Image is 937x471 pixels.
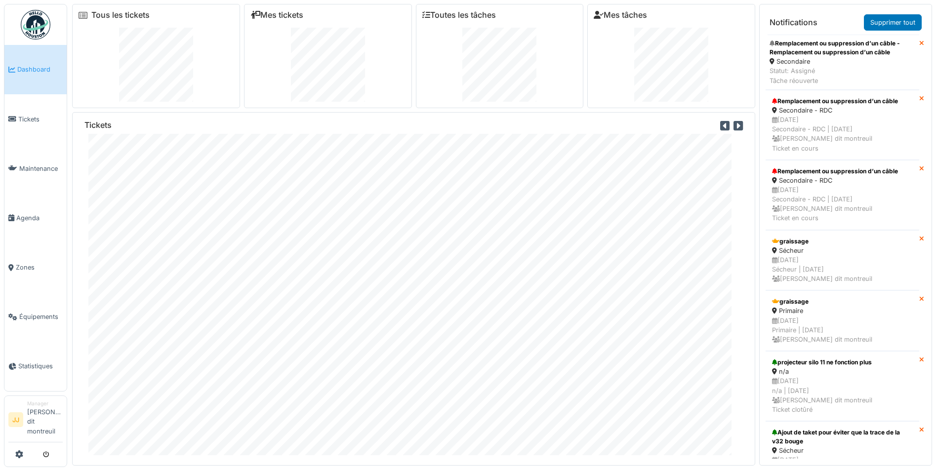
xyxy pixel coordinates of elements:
div: n/a [772,367,913,376]
span: Dashboard [17,65,63,74]
a: Mes tickets [250,10,303,20]
div: projecteur silo 11 ne fonction plus [772,358,913,367]
div: [DATE] Secondaire - RDC | [DATE] [PERSON_NAME] dit montreuil Ticket en cours [772,185,913,223]
div: Sécheur [772,246,913,255]
a: projecteur silo 11 ne fonction plus n/a [DATE]n/a | [DATE] [PERSON_NAME] dit montreuilTicket clotûré [766,351,919,421]
div: [DATE] Secondaire - RDC | [DATE] [PERSON_NAME] dit montreuil Ticket en cours [772,115,913,153]
li: JJ [8,412,23,427]
a: Équipements [4,292,67,342]
h6: Tickets [84,120,112,130]
div: Manager [27,400,63,407]
span: Agenda [16,213,63,223]
a: Tickets [4,94,67,144]
li: [PERSON_NAME] dit montreuil [27,400,63,440]
div: Remplacement ou suppression d’un câble [772,97,913,106]
span: Tickets [18,115,63,124]
div: graissage [772,237,913,246]
div: [DATE] n/a | [DATE] [PERSON_NAME] dit montreuil Ticket clotûré [772,376,913,414]
a: Remplacement ou suppression d’un câble Secondaire - RDC [DATE]Secondaire - RDC | [DATE] [PERSON_N... [766,90,919,160]
div: Secondaire - RDC [772,106,913,115]
div: [DATE] Sécheur | [DATE] [PERSON_NAME] dit montreuil [772,255,913,284]
div: graissage [772,297,913,306]
div: Primaire [772,306,913,315]
div: Remplacement ou suppression d’un câble [772,167,913,176]
a: Maintenance [4,144,67,193]
a: Mes tâches [594,10,647,20]
a: Tous les tickets [91,10,150,20]
a: Statistiques [4,342,67,391]
a: JJ Manager[PERSON_NAME] dit montreuil [8,400,63,442]
a: graissage Sécheur [DATE]Sécheur | [DATE] [PERSON_NAME] dit montreuil [766,230,919,291]
div: Secondaire [770,57,915,66]
h6: Notifications [770,18,817,27]
span: Zones [16,263,63,272]
a: Dashboard [4,45,67,94]
a: graissage Primaire [DATE]Primaire | [DATE] [PERSON_NAME] dit montreuil [766,290,919,351]
div: Statut: Assigné Tâche réouverte [770,66,915,85]
img: Badge_color-CXgf-gQk.svg [21,10,50,39]
a: Remplacement ou suppression d’un câble - Remplacement ou suppression d’un câble Secondaire Statut... [766,35,919,90]
a: Supprimer tout [864,14,922,31]
a: Zones [4,243,67,292]
a: Remplacement ou suppression d’un câble Secondaire - RDC [DATE]Secondaire - RDC | [DATE] [PERSON_N... [766,160,919,230]
a: Agenda [4,193,67,242]
span: Équipements [19,312,63,321]
div: Sécheur [772,446,913,455]
a: Toutes les tâches [422,10,496,20]
div: Secondaire - RDC [772,176,913,185]
div: [DATE] Primaire | [DATE] [PERSON_NAME] dit montreuil [772,316,913,345]
span: Statistiques [18,361,63,371]
div: Remplacement ou suppression d’un câble - Remplacement ou suppression d’un câble [770,39,915,57]
span: Maintenance [19,164,63,173]
div: Ajout de taket pour éviter que la trace de la v32 bouge [772,428,913,446]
